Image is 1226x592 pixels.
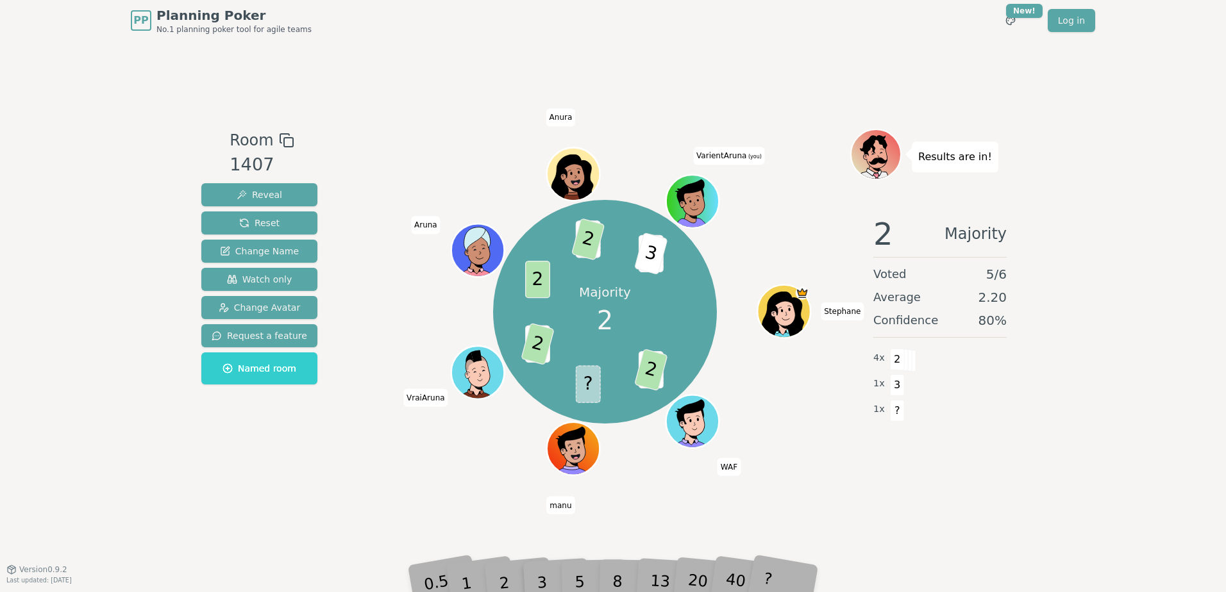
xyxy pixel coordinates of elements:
[999,9,1022,32] button: New!
[796,286,809,300] span: Stephane is the host
[873,218,893,249] span: 2
[230,129,273,152] span: Room
[890,374,905,396] span: 3
[133,13,148,28] span: PP
[201,352,317,384] button: Named room
[576,365,601,402] span: ?
[873,351,885,365] span: 4 x
[201,268,317,291] button: Watch only
[668,177,718,227] button: Click to change your avatar
[890,400,905,422] span: ?
[918,148,992,166] p: Results are in!
[156,6,312,24] span: Planning Poker
[131,6,312,35] a: PPPlanning PokerNo.1 planning poker tool for agile teams
[579,283,631,301] p: Majority
[526,261,551,298] span: 2
[873,402,885,416] span: 1 x
[634,349,668,391] span: 2
[6,564,67,575] button: Version0.9.2
[634,232,668,274] span: 3
[718,458,741,476] span: Click to change your name
[219,301,301,314] span: Change Avatar
[201,240,317,263] button: Change Name
[239,217,280,229] span: Reset
[1048,9,1095,32] a: Log in
[873,288,921,306] span: Average
[201,296,317,319] button: Change Avatar
[6,577,72,584] span: Last updated: [DATE]
[890,349,905,370] span: 2
[521,322,555,365] span: 2
[230,152,294,178] div: 1407
[746,154,762,160] span: (you)
[19,564,67,575] span: Version 0.9.2
[223,362,296,375] span: Named room
[227,273,292,286] span: Watch only
[220,245,299,258] span: Change Name
[597,301,613,340] span: 2
[237,188,282,201] span: Reveal
[873,265,907,283] span: Voted
[403,389,448,407] span: Click to change your name
[212,329,307,342] span: Request a feature
[978,311,1007,329] span: 80 %
[411,217,441,234] span: Click to change your name
[201,183,317,206] button: Reveal
[873,377,885,391] span: 1 x
[546,497,575,514] span: Click to change your name
[201,211,317,234] button: Reset
[986,265,1007,283] span: 5 / 6
[821,302,864,320] span: Click to change your name
[693,147,765,165] span: Click to change your name
[945,218,1007,249] span: Majority
[978,288,1007,306] span: 2.20
[201,324,317,347] button: Request a feature
[571,218,605,260] span: 2
[546,109,576,127] span: Click to change your name
[873,311,938,329] span: Confidence
[156,24,312,35] span: No.1 planning poker tool for agile teams
[1006,4,1043,18] div: New!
